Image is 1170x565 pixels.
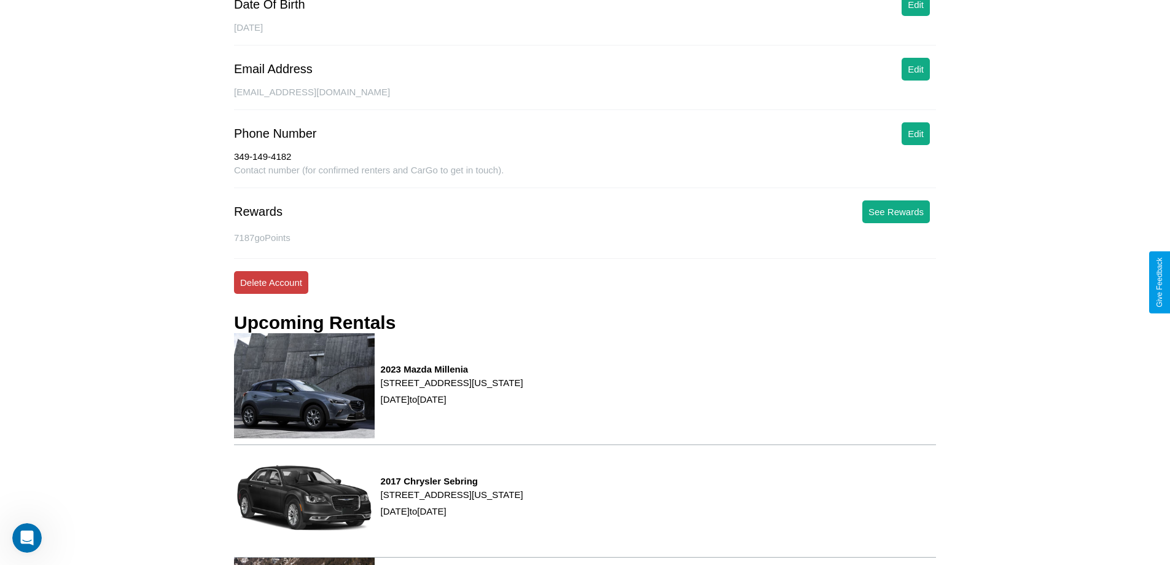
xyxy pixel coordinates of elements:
h3: Upcoming Rentals [234,312,396,333]
div: [EMAIL_ADDRESS][DOMAIN_NAME] [234,87,936,110]
div: Contact number (for confirmed renters and CarGo to get in touch). [234,165,936,188]
button: Edit [902,58,930,81]
p: 7187 goPoints [234,229,936,246]
p: [STREET_ADDRESS][US_STATE] [381,374,523,391]
img: rental [234,333,375,438]
iframe: Intercom live chat [12,523,42,553]
button: Delete Account [234,271,308,294]
img: rental [234,445,375,550]
h3: 2017 Chrysler Sebring [381,476,523,486]
button: See Rewards [862,200,930,223]
div: Give Feedback [1155,258,1164,307]
p: [STREET_ADDRESS][US_STATE] [381,486,523,503]
p: [DATE] to [DATE] [381,503,523,520]
div: Phone Number [234,127,317,141]
div: Email Address [234,62,313,76]
div: [DATE] [234,22,936,45]
h3: 2023 Mazda Millenia [381,364,523,374]
p: [DATE] to [DATE] [381,391,523,408]
div: 349-149-4182 [234,151,936,165]
button: Edit [902,122,930,145]
div: Rewards [234,205,283,219]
